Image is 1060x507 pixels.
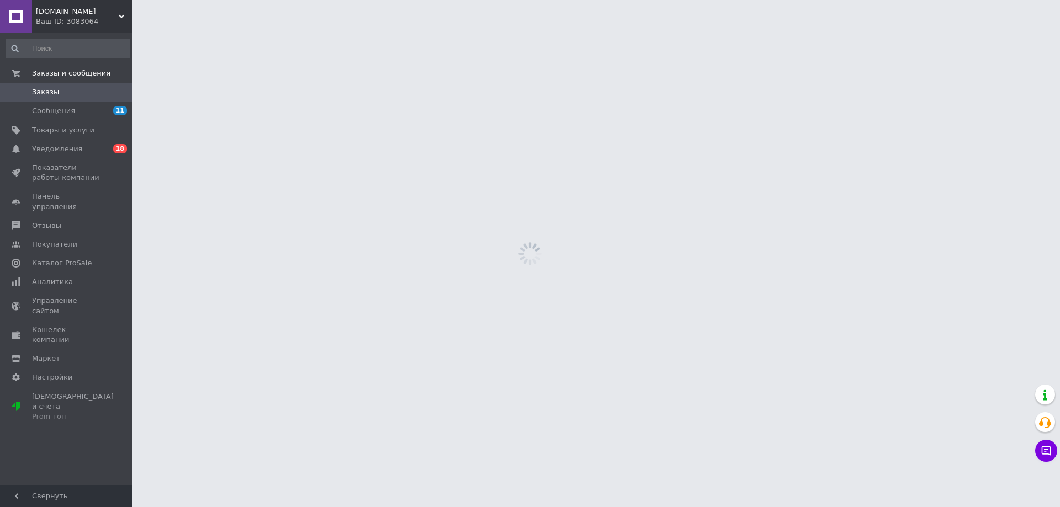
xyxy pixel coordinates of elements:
span: Заказы [32,87,59,97]
span: Уведомления [32,144,82,154]
span: Аналитика [32,277,73,287]
span: Показатели работы компании [32,163,102,183]
button: Чат с покупателем [1035,440,1057,462]
input: Поиск [6,39,130,58]
div: Prom топ [32,412,114,421]
span: Управление сайтом [32,296,102,316]
span: [DEMOGRAPHIC_DATA] и счета [32,392,114,422]
span: Заказы и сообщения [32,68,110,78]
span: 11 [113,106,127,115]
span: Панель управления [32,191,102,211]
span: watra.com.ua [36,7,119,17]
span: Сообщения [32,106,75,116]
span: Маркет [32,354,60,364]
div: Ваш ID: 3083064 [36,17,132,26]
span: Покупатели [32,239,77,249]
span: 18 [113,144,127,153]
span: Кошелек компании [32,325,102,345]
span: Отзывы [32,221,61,231]
span: Настройки [32,372,72,382]
span: Товары и услуги [32,125,94,135]
span: Каталог ProSale [32,258,92,268]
